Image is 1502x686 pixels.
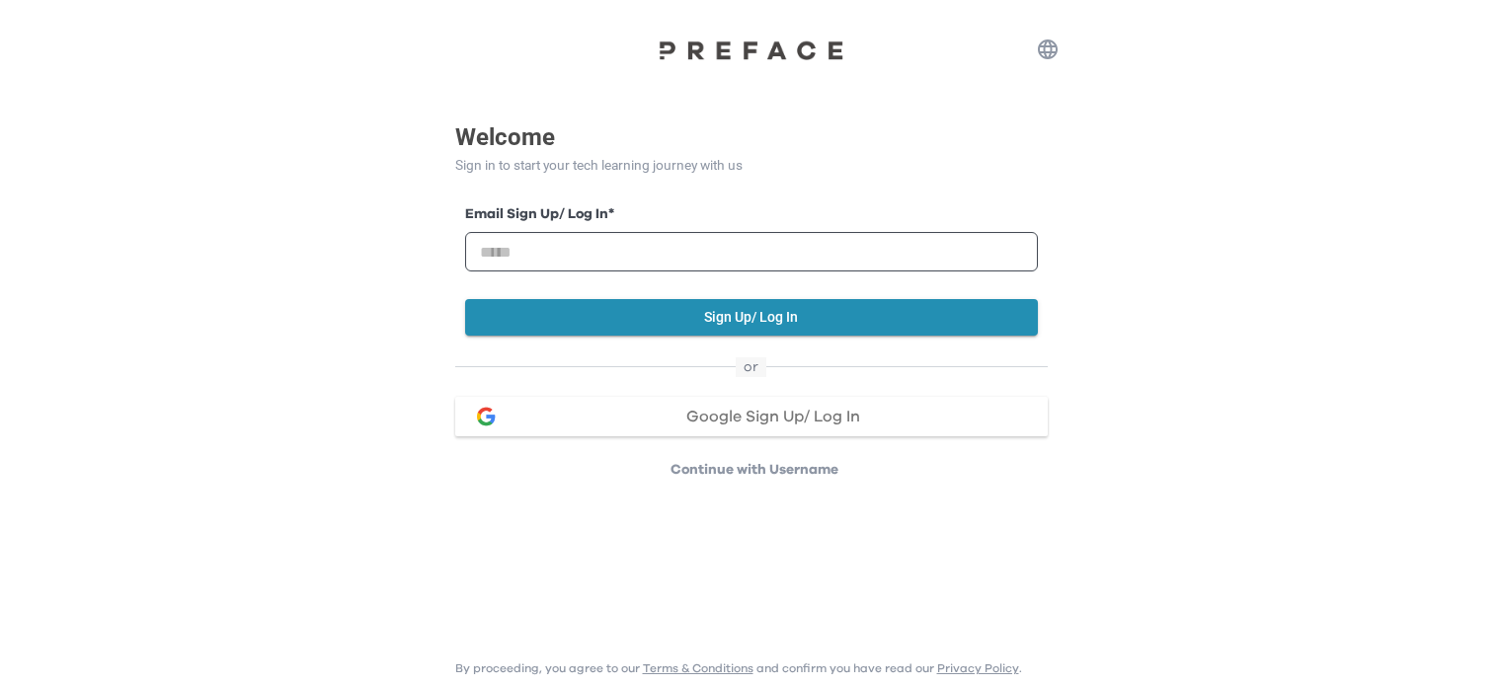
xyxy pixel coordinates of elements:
[455,155,1048,176] p: Sign in to start your tech learning journey with us
[653,39,850,60] img: Preface Logo
[686,409,860,424] span: Google Sign Up/ Log In
[455,119,1048,155] p: Welcome
[455,660,1022,676] p: By proceeding, you agree to our and confirm you have read our .
[455,397,1048,436] button: google loginGoogle Sign Up/ Log In
[937,662,1019,674] a: Privacy Policy
[643,662,753,674] a: Terms & Conditions
[465,299,1038,336] button: Sign Up/ Log In
[465,204,1038,225] label: Email Sign Up/ Log In *
[461,460,1048,480] p: Continue with Username
[736,357,766,377] span: or
[474,405,498,428] img: google login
